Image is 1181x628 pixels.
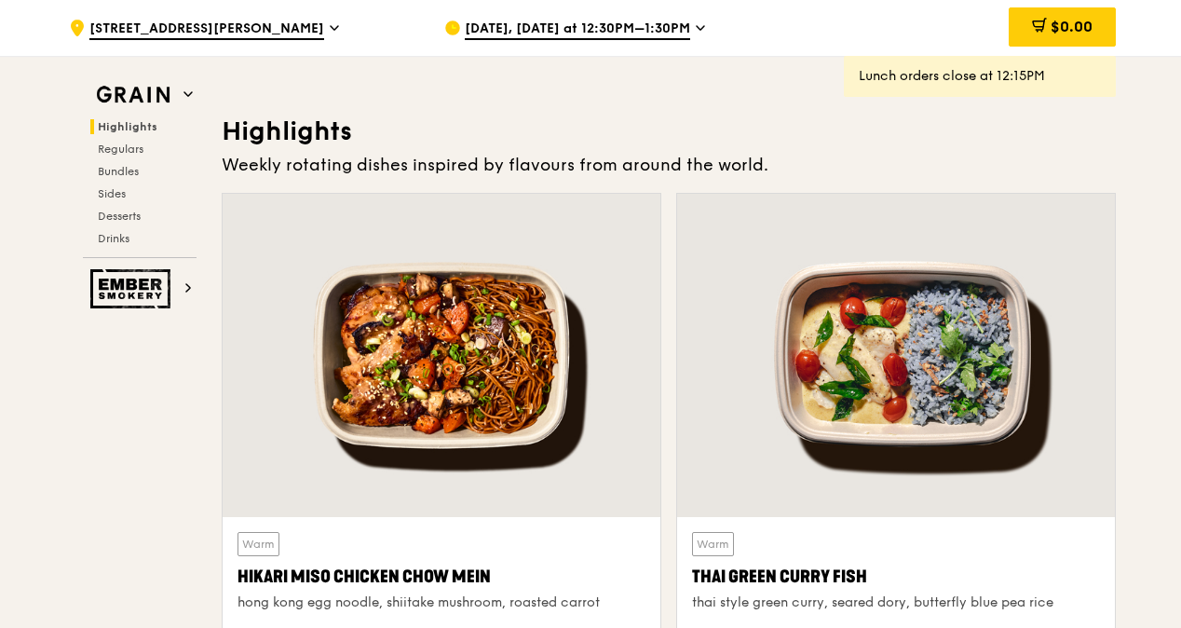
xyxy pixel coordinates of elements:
div: Hikari Miso Chicken Chow Mein [238,564,645,590]
div: Warm [692,532,734,556]
span: [STREET_ADDRESS][PERSON_NAME] [89,20,324,40]
div: Warm [238,532,279,556]
div: Thai Green Curry Fish [692,564,1100,590]
div: Weekly rotating dishes inspired by flavours from around the world. [222,152,1116,178]
span: Bundles [98,165,139,178]
span: Regulars [98,143,143,156]
div: Lunch orders close at 12:15PM [859,67,1101,86]
span: Desserts [98,210,141,223]
h3: Highlights [222,115,1116,148]
span: Drinks [98,232,129,245]
div: hong kong egg noodle, shiitake mushroom, roasted carrot [238,594,645,612]
img: Ember Smokery web logo [90,269,176,308]
span: [DATE], [DATE] at 12:30PM–1:30PM [465,20,690,40]
span: $0.00 [1051,18,1093,35]
img: Grain web logo [90,78,176,112]
span: Highlights [98,120,157,133]
span: Sides [98,187,126,200]
div: thai style green curry, seared dory, butterfly blue pea rice [692,594,1100,612]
